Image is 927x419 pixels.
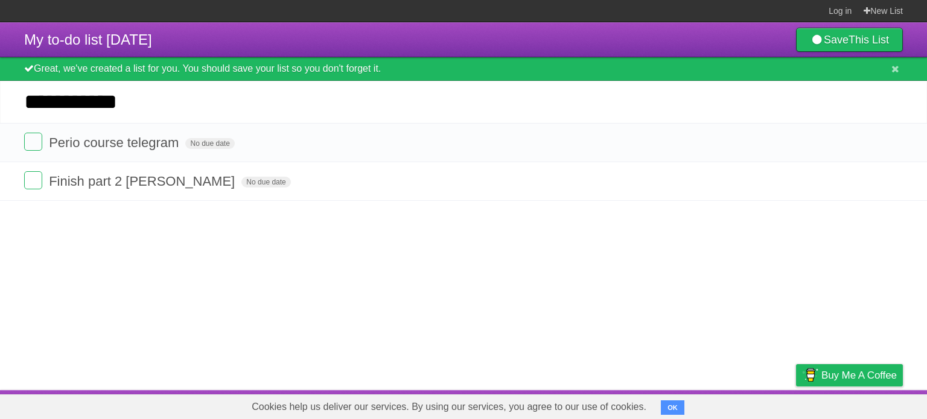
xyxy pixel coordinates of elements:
[827,393,903,416] a: Suggest a feature
[24,171,42,189] label: Done
[241,177,290,187] span: No due date
[636,393,661,416] a: About
[49,135,182,150] span: Perio course telegram
[739,393,766,416] a: Terms
[185,138,234,149] span: No due date
[240,395,658,419] span: Cookies help us deliver our services. By using our services, you agree to our use of cookies.
[24,31,152,48] span: My to-do list [DATE]
[780,393,812,416] a: Privacy
[24,133,42,151] label: Done
[849,34,889,46] b: This List
[821,365,897,386] span: Buy me a coffee
[675,393,724,416] a: Developers
[49,174,238,189] span: Finish part 2 [PERSON_NAME]
[661,400,684,415] button: OK
[796,364,903,386] a: Buy me a coffee
[802,365,818,385] img: Buy me a coffee
[796,28,903,52] a: SaveThis List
